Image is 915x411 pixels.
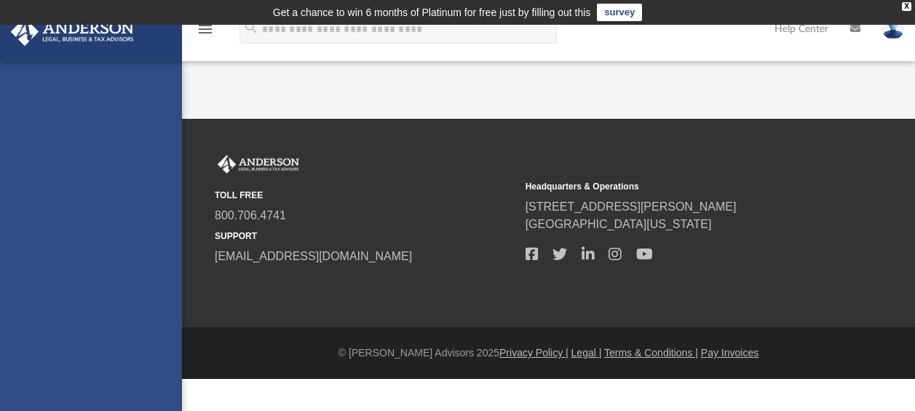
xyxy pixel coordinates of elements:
[7,17,138,46] img: Anderson Advisors Platinum Portal
[273,4,591,21] div: Get a chance to win 6 months of Platinum for free just by filling out this
[526,218,712,230] a: [GEOGRAPHIC_DATA][US_STATE]
[243,20,259,36] i: search
[571,347,602,359] a: Legal |
[701,347,758,359] a: Pay Invoices
[597,4,642,21] a: survey
[526,200,737,213] a: [STREET_ADDRESS][PERSON_NAME]
[197,20,214,38] i: menu
[604,347,698,359] a: Terms & Conditions |
[882,18,904,39] img: User Pic
[215,189,515,202] small: TOLL FREE
[197,28,214,38] a: menu
[902,2,911,11] div: close
[215,250,412,262] a: [EMAIL_ADDRESS][DOMAIN_NAME]
[215,230,515,243] small: SUPPORT
[499,347,569,359] a: Privacy Policy |
[215,209,286,222] a: 800.706.4741
[526,180,826,193] small: Headquarters & Operations
[215,155,302,174] img: Anderson Advisors Platinum Portal
[182,345,915,361] div: © [PERSON_NAME] Advisors 2025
